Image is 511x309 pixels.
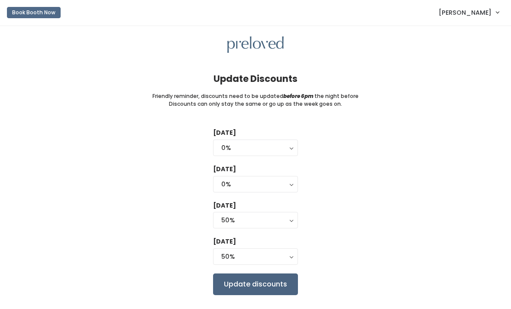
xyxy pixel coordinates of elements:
a: Book Booth Now [7,3,61,23]
button: 0% [213,140,298,156]
input: Update discounts [213,274,298,296]
div: 50% [221,252,290,262]
label: [DATE] [213,129,236,138]
label: [DATE] [213,237,236,247]
small: Discounts can only stay the same or go up as the week goes on. [169,101,342,108]
div: 0% [221,143,290,153]
label: [DATE] [213,165,236,174]
button: 50% [213,212,298,229]
img: preloved logo [227,37,284,54]
button: 50% [213,249,298,265]
h4: Update Discounts [213,74,298,84]
label: [DATE] [213,202,236,211]
button: 0% [213,176,298,193]
div: 50% [221,216,290,225]
button: Book Booth Now [7,7,61,19]
span: [PERSON_NAME] [439,8,492,18]
i: before 6pm [283,93,314,100]
div: 0% [221,180,290,189]
small: Friendly reminder, discounts need to be updated the night before [152,93,359,101]
a: [PERSON_NAME] [430,3,508,22]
